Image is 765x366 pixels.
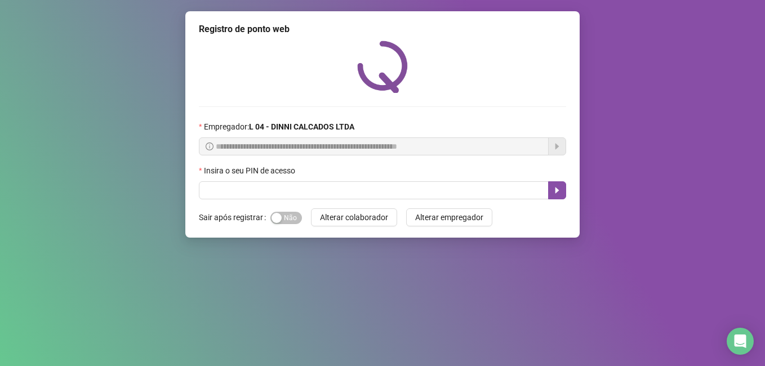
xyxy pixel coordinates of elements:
[311,208,397,226] button: Alterar colaborador
[406,208,492,226] button: Alterar empregador
[199,208,270,226] label: Sair após registrar
[204,120,354,133] span: Empregador :
[249,122,354,131] strong: L 04 - DINNI CALCADOS LTDA
[727,328,754,355] div: Open Intercom Messenger
[199,23,566,36] div: Registro de ponto web
[320,211,388,224] span: Alterar colaborador
[206,142,214,150] span: info-circle
[357,41,408,93] img: QRPoint
[199,164,303,177] label: Insira o seu PIN de acesso
[553,186,562,195] span: caret-right
[415,211,483,224] span: Alterar empregador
